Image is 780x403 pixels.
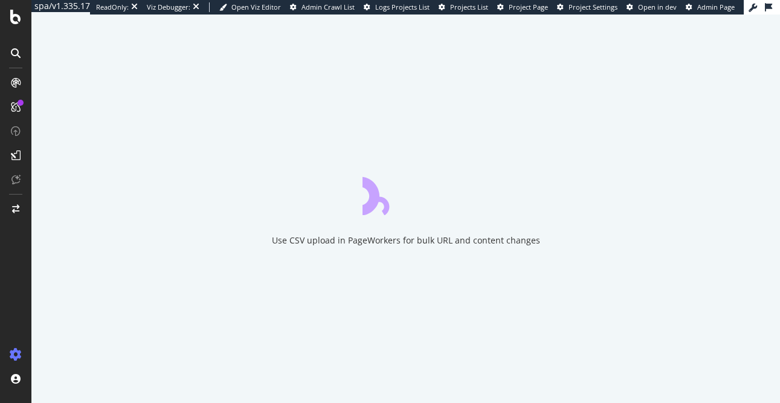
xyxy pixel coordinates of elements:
div: Use CSV upload in PageWorkers for bulk URL and content changes [272,234,540,247]
span: Projects List [450,2,488,11]
div: animation [363,172,450,215]
a: Logs Projects List [364,2,430,12]
a: Projects List [439,2,488,12]
span: Open in dev [638,2,677,11]
span: Admin Page [697,2,735,11]
div: ReadOnly: [96,2,129,12]
span: Project Settings [569,2,617,11]
a: Project Page [497,2,548,12]
a: Admin Crawl List [290,2,355,12]
a: Open in dev [627,2,677,12]
a: Admin Page [686,2,735,12]
span: Admin Crawl List [301,2,355,11]
span: Project Page [509,2,548,11]
a: Open Viz Editor [219,2,281,12]
div: Viz Debugger: [147,2,190,12]
span: Open Viz Editor [231,2,281,11]
span: Logs Projects List [375,2,430,11]
a: Project Settings [557,2,617,12]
